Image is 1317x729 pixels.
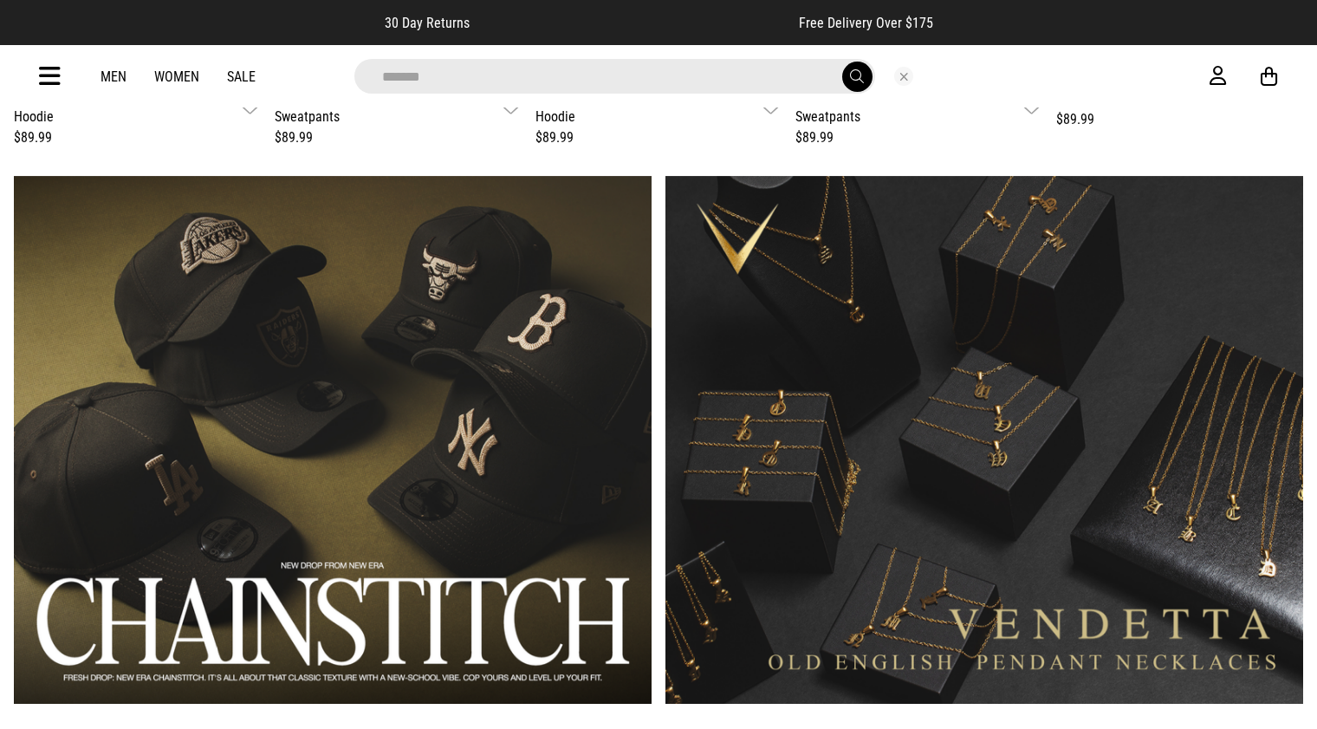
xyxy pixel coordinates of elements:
[14,7,66,59] button: Open LiveChat chat widget
[799,15,933,31] span: Free Delivery Over $175
[14,127,261,148] div: $89.99
[894,67,913,86] button: Close search
[227,68,256,85] a: Sale
[535,127,782,148] div: $89.99
[385,15,470,31] span: 30 Day Returns
[795,127,1042,148] div: $89.99
[1056,109,1303,130] div: $89.99
[154,68,199,85] a: Women
[275,127,522,148] div: $89.99
[14,176,652,704] div: 1 / 2
[665,176,1303,704] div: 2 / 2
[504,14,764,31] iframe: Customer reviews powered by Trustpilot
[101,68,127,85] a: Men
